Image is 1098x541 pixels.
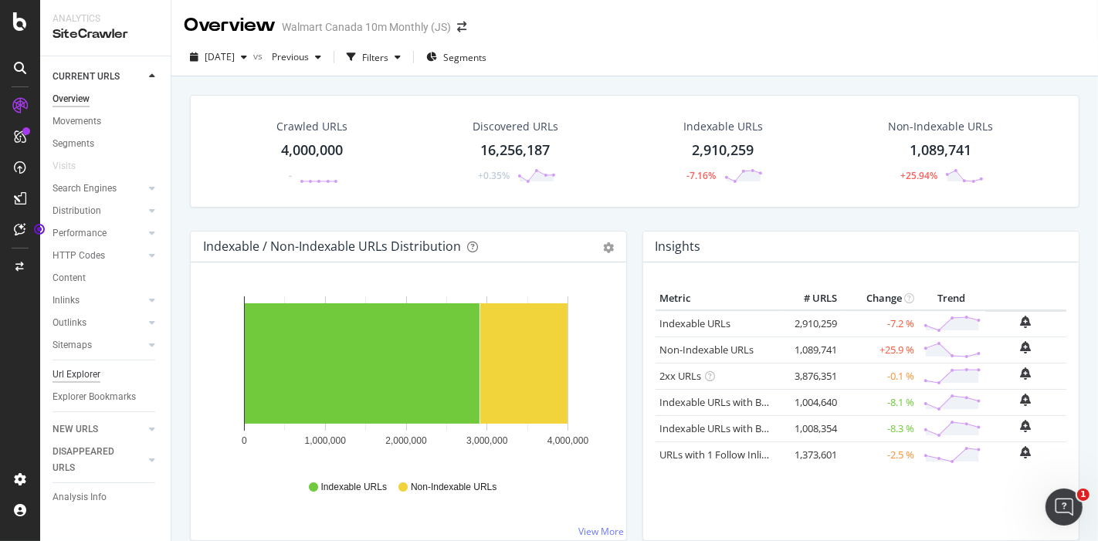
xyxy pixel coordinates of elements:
[659,343,754,357] a: Non-Indexable URLs
[779,389,841,415] td: 1,004,640
[1021,367,1032,380] div: bell-plus
[203,238,461,254] div: Indexable / Non-Indexable URLs Distribution
[53,337,144,353] a: Sitemaps
[841,415,918,441] td: -8.3 %
[281,140,343,161] div: 4,000,000
[305,435,347,446] text: 1,000,000
[1021,446,1032,458] div: bell-plus
[779,310,841,337] td: 2,910,259
[603,242,614,253] div: gear
[53,203,101,219] div: Distribution
[53,270,86,286] div: Content
[1021,420,1032,432] div: bell-plus
[655,236,700,257] h4: Insights
[53,248,105,264] div: HTTP Codes
[53,225,144,242] a: Performance
[841,336,918,363] td: +25.9 %
[276,119,347,134] div: Crawled URLs
[53,113,160,130] a: Movements
[443,51,486,64] span: Segments
[53,69,120,85] div: CURRENT URLS
[53,158,91,174] a: Visits
[53,12,158,25] div: Analytics
[841,441,918,468] td: -2.5 %
[184,12,276,39] div: Overview
[53,181,117,197] div: Search Engines
[841,363,918,389] td: -0.1 %
[184,45,253,69] button: [DATE]
[918,287,985,310] th: Trend
[282,19,451,35] div: Walmart Canada 10m Monthly (JS)
[779,287,841,310] th: # URLS
[779,336,841,363] td: 1,089,741
[687,169,717,182] div: -7.16%
[53,389,160,405] a: Explorer Bookmarks
[53,444,144,476] a: DISAPPEARED URLS
[341,45,407,69] button: Filters
[841,287,918,310] th: Change
[205,50,235,63] span: 2025 Sep. 26th
[53,292,80,309] div: Inlinks
[385,435,427,446] text: 2,000,000
[578,525,624,538] a: View More
[900,169,937,182] div: +25.94%
[53,292,144,309] a: Inlinks
[53,489,160,505] a: Analysis Info
[659,448,773,462] a: URLs with 1 Follow Inlink
[53,315,86,331] div: Outlinks
[457,22,466,32] div: arrow-right-arrow-left
[659,316,730,330] a: Indexable URLs
[547,435,589,446] text: 4,000,000
[53,225,107,242] div: Performance
[242,435,247,446] text: 0
[53,444,130,476] div: DISAPPEARED URLS
[53,421,144,438] a: NEW URLS
[53,181,144,197] a: Search Engines
[53,91,90,107] div: Overview
[203,287,608,466] svg: A chart.
[53,203,144,219] a: Distribution
[693,140,754,161] div: 2,910,259
[466,435,508,446] text: 3,000,000
[53,25,158,43] div: SiteCrawler
[841,310,918,337] td: -7.2 %
[53,136,94,152] div: Segments
[53,113,101,130] div: Movements
[53,136,160,152] a: Segments
[656,287,779,310] th: Metric
[473,119,558,134] div: Discovered URLs
[779,363,841,389] td: 3,876,351
[481,140,551,161] div: 16,256,187
[53,367,100,383] div: Url Explorer
[53,248,144,264] a: HTTP Codes
[411,481,496,494] span: Non-Indexable URLs
[253,49,266,63] span: vs
[420,45,493,69] button: Segments
[53,91,160,107] a: Overview
[53,270,160,286] a: Content
[53,315,144,331] a: Outlinks
[1021,341,1032,353] div: bell-plus
[478,169,510,182] div: +0.35%
[683,119,763,134] div: Indexable URLs
[910,140,971,161] div: 1,089,741
[659,369,701,383] a: 2xx URLs
[53,69,144,85] a: CURRENT URLS
[289,169,292,182] div: -
[53,421,98,438] div: NEW URLS
[53,489,107,505] div: Analysis Info
[841,389,918,415] td: -8.1 %
[53,158,76,174] div: Visits
[53,367,160,383] a: Url Explorer
[659,421,828,435] a: Indexable URLs with Bad Description
[362,51,388,64] div: Filters
[888,119,993,134] div: Non-Indexable URLs
[266,50,309,63] span: Previous
[779,441,841,468] td: 1,373,601
[779,415,841,441] td: 1,008,354
[32,222,46,236] div: Tooltip anchor
[659,395,788,409] a: Indexable URLs with Bad H1
[1021,394,1032,406] div: bell-plus
[266,45,327,69] button: Previous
